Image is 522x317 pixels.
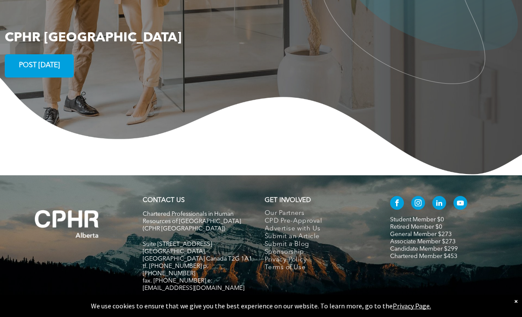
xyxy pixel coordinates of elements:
a: General Member $273 [390,231,452,237]
a: CPD Pre-Approval [265,218,373,225]
a: instagram [411,196,425,212]
a: Advertise with Us [265,225,373,233]
a: Chartered Member $453 [390,253,457,259]
a: Terms of Use [265,264,373,272]
a: Submit a Blog [265,241,373,249]
span: tf. [PHONE_NUMBER] p. [PHONE_NUMBER] [143,263,209,277]
a: facebook [390,196,404,212]
span: POST [DATE] [16,57,63,74]
span: Chartered Professionals in Human Resources of [GEOGRAPHIC_DATA] (CPHR [GEOGRAPHIC_DATA]) [143,211,241,232]
div: Dismiss notification [514,297,518,305]
a: CONTACT US [143,197,184,204]
span: fax. [PHONE_NUMBER] e:[EMAIL_ADDRESS][DOMAIN_NAME] [143,278,244,291]
a: POST [DATE] [5,54,74,78]
a: Our Partners [265,210,373,218]
a: Privacy Page. [393,301,431,310]
a: Retired Member $0 [390,224,442,230]
span: CPHR [GEOGRAPHIC_DATA] [5,31,181,44]
a: linkedin [432,196,446,212]
span: GET INVOLVED [265,197,311,204]
a: Student Member $0 [390,217,444,223]
img: A white background with a few lines on it [17,193,116,255]
a: youtube [453,196,467,212]
a: Candidate Member $299 [390,246,458,252]
a: Submit an Article [265,233,373,241]
a: Privacy Policy [265,256,373,264]
a: Sponsorship [265,249,373,256]
span: Suite [STREET_ADDRESS] [143,241,212,247]
a: Associate Member $273 [390,239,456,245]
span: [GEOGRAPHIC_DATA], [GEOGRAPHIC_DATA] Canada T2G 1A1 [143,249,252,262]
